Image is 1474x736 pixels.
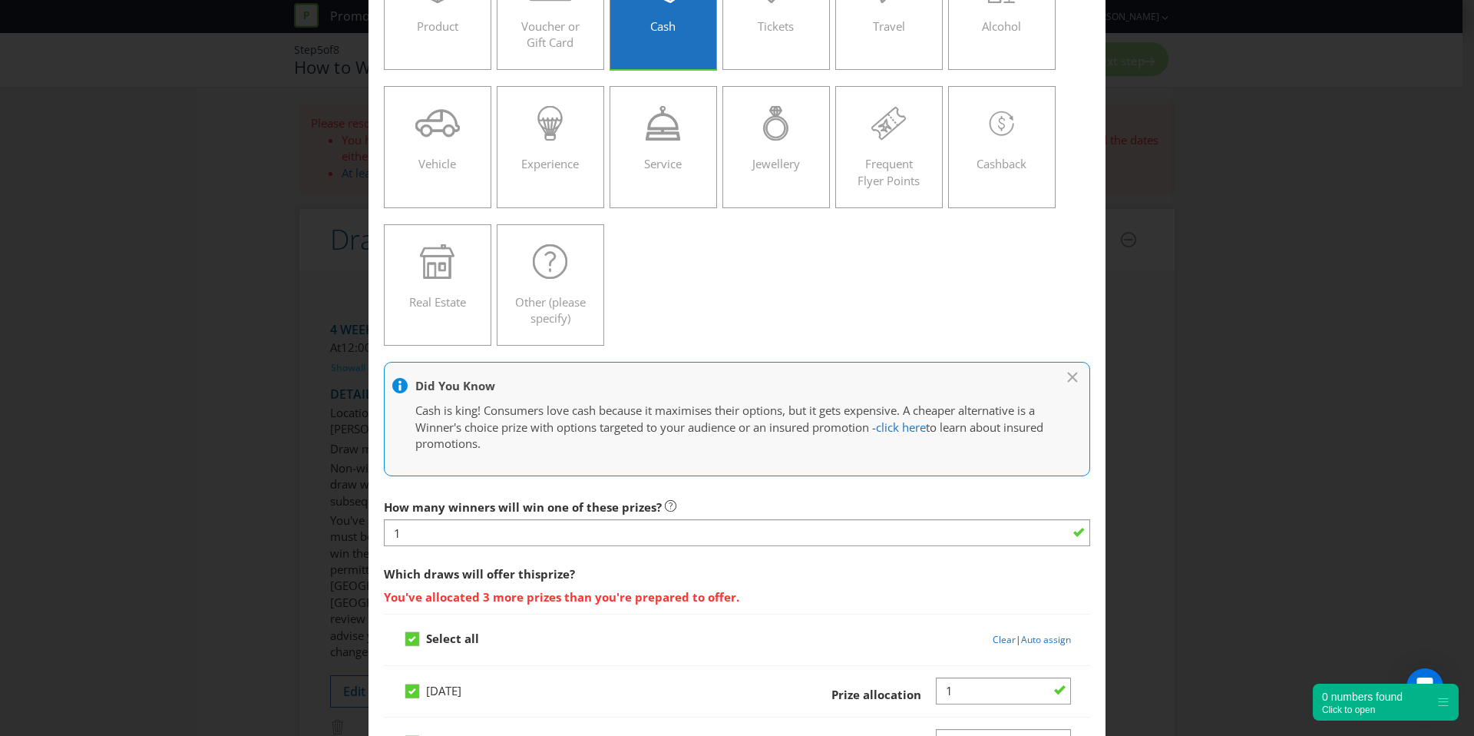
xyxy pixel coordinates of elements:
[384,519,1090,546] input: e.g. 4
[873,18,905,34] span: Travel
[384,584,1090,606] span: You've allocated 3 more prizes than you're prepared to offer.
[758,18,794,34] span: Tickets
[417,18,458,34] span: Product
[415,419,1043,451] span: to learn about insured promotions.
[644,156,682,171] span: Service
[384,499,662,515] span: How many winners will win one of these prizes?
[426,683,461,698] span: [DATE]
[418,156,456,171] span: Vehicle
[876,419,926,435] a: click here
[426,631,479,646] strong: Select all
[384,566,540,582] span: Which draws will offer this
[515,294,586,326] span: Other (please specify)
[1021,633,1071,646] a: Auto assign
[540,566,570,582] span: prize
[570,566,575,582] span: ?
[521,18,580,50] span: Voucher or Gift Card
[752,156,800,171] span: Jewellery
[858,156,920,187] span: Frequent Flyer Points
[521,156,579,171] span: Experience
[409,294,466,310] span: Real Estate
[650,18,676,34] span: Cash
[831,687,921,702] span: Prize allocation
[415,403,1035,434] span: Cash is king! Consumers love cash because it maximises their options, but it gets expensive. A ch...
[993,633,1016,646] a: Clear
[1016,633,1021,646] span: |
[982,18,1021,34] span: Alcohol
[1406,668,1443,705] div: Open Intercom Messenger
[977,156,1026,171] span: Cashback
